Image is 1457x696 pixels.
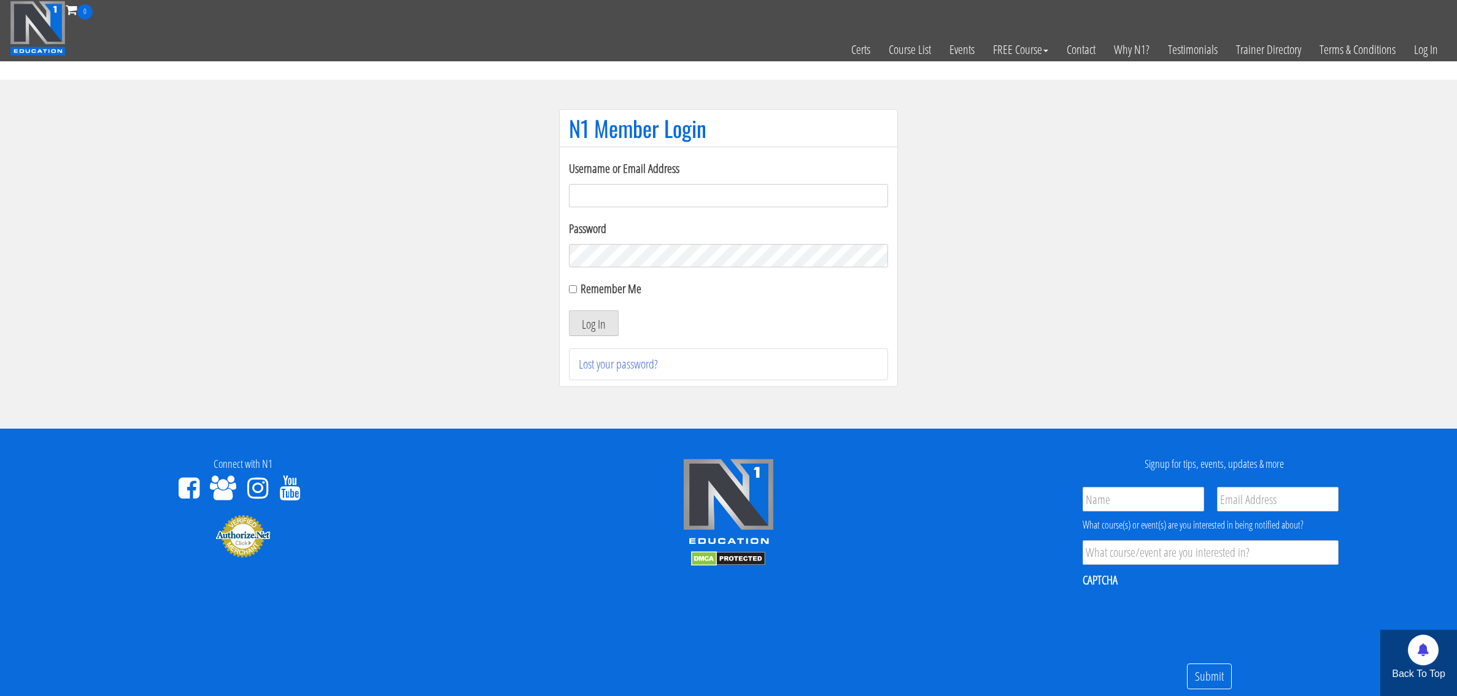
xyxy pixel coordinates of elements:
label: Remember Me [581,280,641,297]
label: Password [569,220,888,238]
iframe: reCAPTCHA [1083,596,1269,644]
input: Email Address [1217,487,1339,511]
a: Course List [879,20,940,80]
a: 0 [66,1,93,18]
input: Submit [1187,663,1232,690]
h4: Signup for tips, events, updates & more [981,458,1448,470]
button: Log In [569,310,619,336]
h4: Connect with N1 [9,458,476,470]
a: Events [940,20,984,80]
div: What course(s) or event(s) are you interested in being notified about? [1083,518,1339,532]
img: DMCA.com Protection Status [691,551,765,566]
input: What course/event are you interested in? [1083,540,1339,565]
a: Certs [842,20,879,80]
a: Trainer Directory [1227,20,1310,80]
p: Back To Top [1380,667,1457,681]
a: Lost your password? [579,356,658,372]
img: Authorize.Net Merchant - Click to Verify [215,514,271,558]
a: Terms & Conditions [1310,20,1405,80]
a: Testimonials [1159,20,1227,80]
img: n1-education [10,1,66,56]
label: Username or Email Address [569,159,888,178]
a: Log In [1405,20,1447,80]
h1: N1 Member Login [569,116,888,140]
label: CAPTCHA [1083,572,1118,588]
a: Why N1? [1105,20,1159,80]
span: 0 [77,4,93,20]
a: FREE Course [984,20,1057,80]
a: Contact [1057,20,1105,80]
img: n1-edu-logo [682,458,775,549]
input: Name [1083,487,1204,511]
